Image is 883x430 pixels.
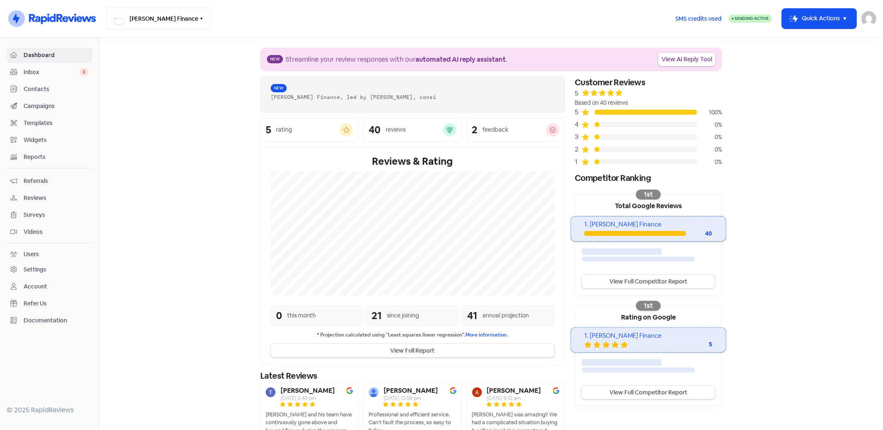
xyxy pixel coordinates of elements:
img: Avatar [369,387,379,397]
a: Users [7,247,92,262]
div: 1. [PERSON_NAME] Finance [584,220,712,229]
div: since joining [387,311,419,320]
a: SMS credits used [668,14,729,22]
a: 5rating [260,118,358,142]
div: 3 [575,132,581,142]
span: Surveys [24,211,89,219]
div: 1. [PERSON_NAME] Finance [584,331,712,341]
span: Reports [24,153,89,161]
button: View Full Report [271,344,554,358]
a: Templates [7,115,92,131]
div: Users [24,250,39,259]
img: Avatar [266,387,276,397]
div: Streamline your review responses with our . [286,55,507,65]
div: Based on 40 reviews [575,98,722,107]
div: Settings [24,265,46,274]
div: annual projection [483,311,529,320]
div: [DATE] 9:12 am [487,396,541,401]
a: 40reviews [363,118,461,142]
div: Rating on Google [575,306,722,327]
a: Dashboard [7,48,92,63]
div: 4 [575,120,581,130]
span: Dashboard [24,51,89,60]
div: 21 [372,308,382,323]
div: 41 [468,308,478,323]
span: Videos [24,228,89,236]
div: 0% [697,133,722,142]
a: Videos [7,224,92,240]
div: Customer Reviews [575,76,722,89]
a: Refer Us [7,296,92,311]
div: 40 [369,125,381,135]
a: More information. [466,332,508,338]
b: [PERSON_NAME] [384,387,438,394]
img: Image [553,387,559,394]
b: [PERSON_NAME] [281,387,335,394]
span: Campaigns [24,102,89,111]
span: New [267,55,283,63]
b: [PERSON_NAME] [487,387,541,394]
span: Refer Us [24,299,89,308]
div: feedback [483,125,509,134]
div: 100% [697,108,722,117]
div: 40 [686,229,713,238]
b: automated AI reply assistant [415,55,506,64]
a: Inbox 2 [7,65,92,80]
div: Reviews & Rating [271,154,554,169]
div: [DATE] 3:40 pm [281,396,335,401]
a: View Full Competitor Report [582,275,715,288]
span: Widgets [24,136,89,144]
div: 0% [697,158,722,166]
a: Widgets [7,132,92,148]
a: Settings [7,262,92,277]
span: Contacts [24,85,89,94]
img: User [861,11,876,26]
div: rating [276,125,292,134]
div: 1 [575,157,581,167]
button: Quick Actions [782,9,857,29]
div: 2 [472,125,478,135]
img: Avatar [472,387,482,397]
a: Account [7,279,92,294]
div: 2 [575,144,581,154]
div: [DATE] 12:58 pm [384,396,438,401]
div: Account [24,282,47,291]
span: SMS credits used [675,14,722,23]
span: Sending Active [734,16,769,21]
div: 5 [679,340,713,349]
div: reviews [386,125,406,134]
a: Surveys [7,207,92,223]
img: Image [346,387,353,394]
div: [PERSON_NAME] Finance, led by [PERSON_NAME], consi [271,93,554,101]
button: [PERSON_NAME] Finance [106,7,212,30]
div: 5 [266,125,271,135]
a: View AI Reply Tool [658,53,715,66]
a: Documentation [7,313,92,328]
div: Competitor Ranking [575,172,722,184]
span: New [271,84,287,92]
div: 0% [697,145,722,154]
img: Image [450,387,456,394]
div: Total Google Reviews [575,195,722,216]
a: View Full Competitor Report [582,386,715,399]
span: Reviews [24,194,89,202]
a: Reports [7,149,92,165]
span: Documentation [24,316,89,325]
div: 5 [575,89,578,98]
a: Sending Active [729,14,772,24]
a: 2feedback [467,118,565,142]
small: * Projection calculated using "Least squares linear regression". [271,331,554,339]
div: 5 [575,107,581,117]
a: Referrals [7,173,92,189]
div: this month [287,311,316,320]
div: 0% [697,120,722,129]
span: 2 [79,68,89,76]
span: Inbox [24,68,79,77]
div: Latest Reviews [260,370,565,382]
div: © 2025 RapidReviews [7,405,92,415]
span: Templates [24,119,89,127]
div: 1st [636,301,661,311]
a: Campaigns [7,98,92,114]
div: 1st [636,190,661,199]
div: 0 [276,308,282,323]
